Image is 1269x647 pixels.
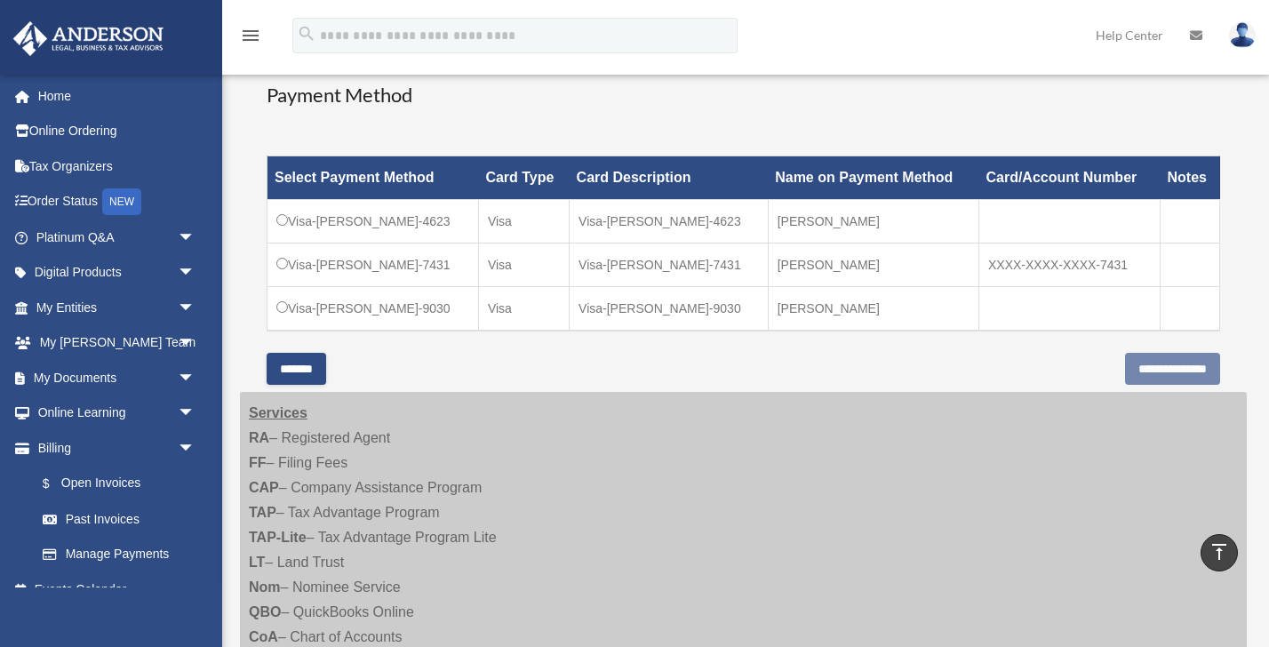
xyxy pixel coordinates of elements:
a: Events Calendar [12,571,222,607]
span: arrow_drop_down [178,220,213,256]
span: arrow_drop_down [178,290,213,326]
strong: TAP-Lite [249,530,307,545]
span: arrow_drop_down [178,430,213,467]
td: Visa-[PERSON_NAME]-4623 [570,200,769,244]
a: vertical_align_top [1201,534,1238,571]
img: Anderson Advisors Platinum Portal [8,21,169,56]
td: Visa [478,244,569,287]
strong: CAP [249,480,279,495]
strong: FF [249,455,267,470]
th: Select Payment Method [267,156,479,200]
td: [PERSON_NAME] [768,200,978,244]
a: Online Learningarrow_drop_down [12,395,222,431]
a: Digital Productsarrow_drop_down [12,255,222,291]
strong: Services [249,405,307,420]
td: Visa [478,287,569,331]
td: Visa-[PERSON_NAME]-9030 [570,287,769,331]
strong: TAP [249,505,276,520]
strong: Nom [249,579,281,595]
a: My Entitiesarrow_drop_down [12,290,222,325]
span: $ [52,473,61,495]
span: arrow_drop_down [178,325,213,362]
a: Manage Payments [25,537,213,572]
a: Past Invoices [25,501,213,537]
i: vertical_align_top [1209,541,1230,563]
a: Billingarrow_drop_down [12,430,213,466]
span: arrow_drop_down [178,360,213,396]
span: arrow_drop_down [178,255,213,292]
strong: QBO [249,604,281,619]
th: Notes [1161,156,1220,200]
img: User Pic [1229,22,1256,48]
th: Card Description [570,156,769,200]
a: My [PERSON_NAME] Teamarrow_drop_down [12,325,222,361]
a: Platinum Q&Aarrow_drop_down [12,220,222,255]
td: [PERSON_NAME] [768,244,978,287]
td: [PERSON_NAME] [768,287,978,331]
h3: Payment Method [267,82,1220,109]
td: Visa-[PERSON_NAME]-9030 [267,287,479,331]
th: Name on Payment Method [768,156,978,200]
th: Card Type [478,156,569,200]
a: Home [12,78,222,114]
span: arrow_drop_down [178,395,213,432]
strong: CoA [249,629,278,644]
td: Visa-[PERSON_NAME]-7431 [570,244,769,287]
td: Visa-[PERSON_NAME]-4623 [267,200,479,244]
a: Tax Organizers [12,148,222,184]
td: XXXX-XXXX-XXXX-7431 [978,244,1160,287]
th: Card/Account Number [978,156,1160,200]
a: $Open Invoices [25,466,204,502]
strong: RA [249,430,269,445]
a: menu [240,31,261,46]
td: Visa-[PERSON_NAME]-7431 [267,244,479,287]
td: Visa [478,200,569,244]
a: My Documentsarrow_drop_down [12,360,222,395]
i: menu [240,25,261,46]
a: Online Ordering [12,114,222,149]
div: NEW [102,188,141,215]
a: Order StatusNEW [12,184,222,220]
i: search [297,24,316,44]
strong: LT [249,555,265,570]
